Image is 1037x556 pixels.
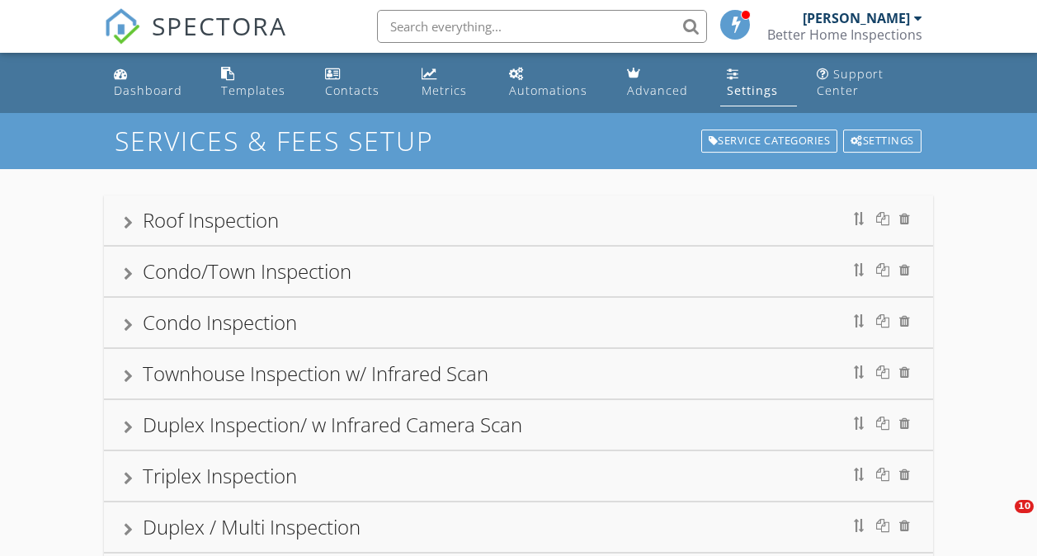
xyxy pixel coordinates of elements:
iframe: Intercom live chat [981,500,1021,540]
a: Advanced [620,59,707,106]
a: Templates [214,59,305,106]
a: Contacts [318,59,402,106]
div: Settings [727,82,778,98]
div: Support Center [817,66,884,98]
img: The Best Home Inspection Software - Spectora [104,8,140,45]
input: Search everything... [377,10,707,43]
div: Triplex Inspection [143,462,297,489]
a: Metrics [415,59,489,106]
div: [PERSON_NAME] [803,10,910,26]
a: SPECTORA [104,22,287,57]
a: Support Center [810,59,930,106]
div: Settings [843,130,922,153]
div: Templates [221,82,285,98]
h1: SERVICES & FEES SETUP [115,126,923,155]
div: Better Home Inspections [767,26,922,43]
span: SPECTORA [152,8,287,43]
div: Townhouse Inspection w/ Infrared Scan [143,360,488,387]
div: Service Categories [701,130,838,153]
div: Duplex Inspection/ w Infrared Camera Scan [143,411,522,438]
a: Service Categories [700,128,840,154]
div: Advanced [627,82,688,98]
div: Duplex / Multi Inspection [143,513,361,540]
span: 10 [1015,500,1034,513]
a: Settings [720,59,797,106]
a: Settings [841,128,923,154]
div: Automations [509,82,587,98]
div: Roof Inspection [143,206,279,233]
div: Dashboard [114,82,182,98]
div: Contacts [325,82,379,98]
a: Automations (Basic) [502,59,607,106]
div: Metrics [422,82,467,98]
a: Dashboard [107,59,202,106]
div: Condo Inspection [143,309,297,336]
div: Condo/Town Inspection [143,257,351,285]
